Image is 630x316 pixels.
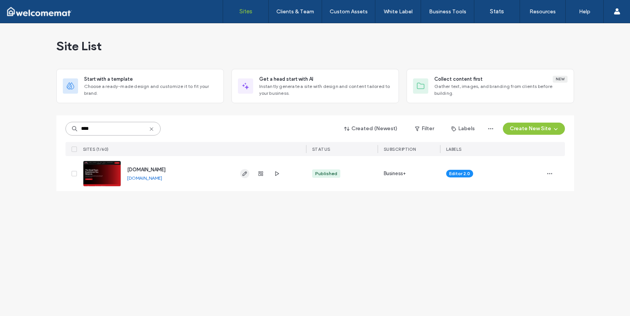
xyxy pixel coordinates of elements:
[490,8,504,15] label: Stats
[445,123,482,135] button: Labels
[384,8,413,15] label: White Label
[407,123,442,135] button: Filter
[259,75,313,83] span: Get a head start with AI
[56,69,224,103] div: Start with a templateChoose a ready-made design and customize it to fit your brand.
[579,8,590,15] label: Help
[276,8,314,15] label: Clients & Team
[84,75,133,83] span: Start with a template
[434,75,483,83] span: Collect content first
[384,147,416,152] span: SUBSCRIPTION
[127,167,166,172] a: [DOMAIN_NAME]
[449,170,470,177] span: Editor 2.0
[338,123,404,135] button: Created (Newest)
[384,170,406,177] span: Business+
[127,175,162,181] a: [DOMAIN_NAME]
[330,8,368,15] label: Custom Assets
[429,8,466,15] label: Business Tools
[259,83,392,97] span: Instantly generate a site with design and content tailored to your business.
[407,69,574,103] div: Collect content firstNewGather text, images, and branding from clients before building.
[446,147,462,152] span: LABELS
[530,8,556,15] label: Resources
[315,170,337,177] div: Published
[312,147,330,152] span: STATUS
[231,69,399,103] div: Get a head start with AIInstantly generate a site with design and content tailored to your business.
[503,123,565,135] button: Create New Site
[239,8,252,15] label: Sites
[18,5,33,12] span: Help
[553,76,568,83] div: New
[434,83,568,97] span: Gather text, images, and branding from clients before building.
[83,147,109,152] span: SITES (1/60)
[56,38,102,54] span: Site List
[84,83,217,97] span: Choose a ready-made design and customize it to fit your brand.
